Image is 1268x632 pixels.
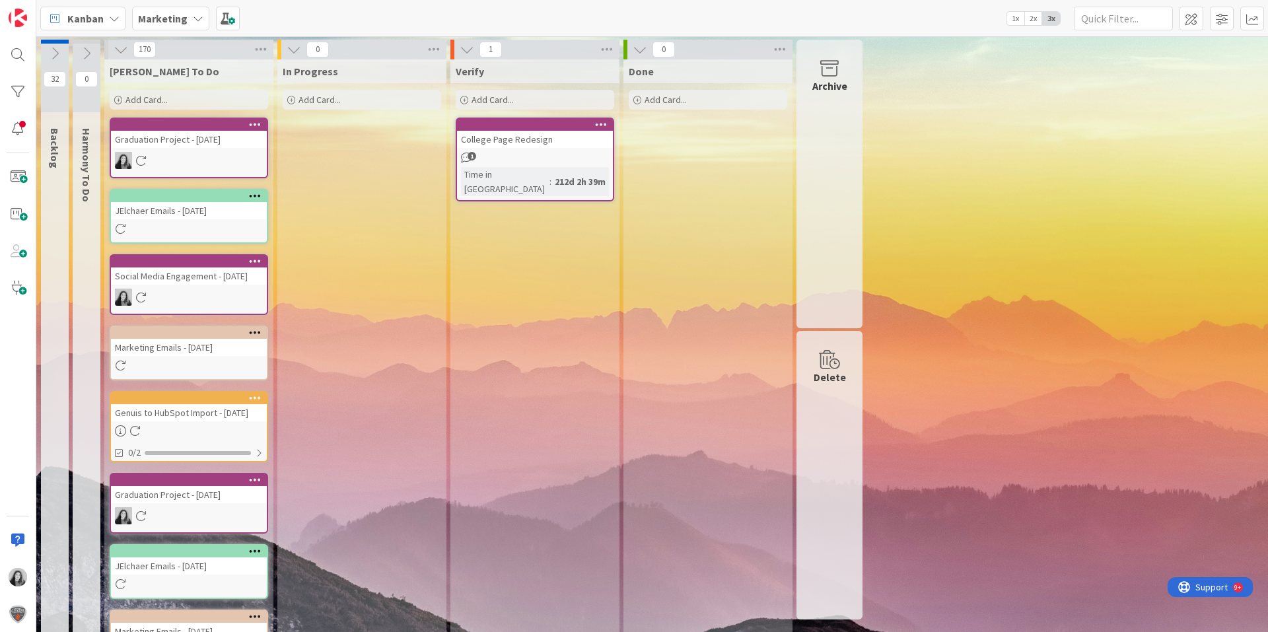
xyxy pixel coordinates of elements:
div: Graduation Project - [DATE] [111,131,267,148]
span: Add Card... [472,94,514,106]
div: Graduation Project - [DATE] [111,474,267,503]
img: avatar [9,605,27,623]
div: Marketing Emails - [DATE] [111,327,267,356]
b: Marketing [138,12,188,25]
span: Support [28,2,60,18]
div: Delete [814,369,846,385]
div: Genuis to HubSpot Import - [DATE] [111,404,267,421]
span: Harmony To Do [80,128,93,202]
img: Visit kanbanzone.com [9,9,27,27]
span: 32 [44,71,66,87]
img: JE [9,568,27,586]
div: Social Media Engagement - [DATE] [111,256,267,285]
div: JElchaer Emails - [DATE] [111,545,267,575]
div: College Page Redesign [457,131,613,148]
span: 0 [75,71,98,87]
span: Add Card... [645,94,687,106]
div: Time in [GEOGRAPHIC_DATA] [461,167,549,196]
div: JElchaer Emails - [DATE] [111,202,267,219]
div: Genuis to HubSpot Import - [DATE] [111,392,267,421]
div: JElchaer Emails - [DATE] [111,557,267,575]
div: Social Media Engagement - [DATE] [111,267,267,285]
span: Done [629,65,654,78]
input: Quick Filter... [1074,7,1173,30]
div: Archive [812,78,847,94]
span: 3x [1042,12,1060,25]
div: JE [111,507,267,524]
div: College Page Redesign [457,119,613,148]
span: Kanban [67,11,104,26]
span: Backlog [48,128,61,168]
span: : [549,174,551,189]
div: 212d 2h 39m [551,174,609,189]
div: JE [111,152,267,169]
span: Julie To Do [110,65,219,78]
span: Verify [456,65,484,78]
span: 170 [133,42,156,57]
img: JE [115,152,132,169]
span: In Progress [283,65,338,78]
span: 1x [1006,12,1024,25]
div: JElchaer Emails - [DATE] [111,190,267,219]
span: 0 [306,42,329,57]
span: 0 [652,42,675,57]
img: JE [115,289,132,306]
span: 1 [468,152,476,160]
span: 0/2 [128,446,141,460]
span: 1 [479,42,502,57]
img: JE [115,507,132,524]
span: Add Card... [299,94,341,106]
div: JE [111,289,267,306]
span: Add Card... [125,94,168,106]
div: Graduation Project - [DATE] [111,486,267,503]
div: Graduation Project - [DATE] [111,119,267,148]
div: 9+ [67,5,73,16]
div: Marketing Emails - [DATE] [111,339,267,356]
span: 2x [1024,12,1042,25]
